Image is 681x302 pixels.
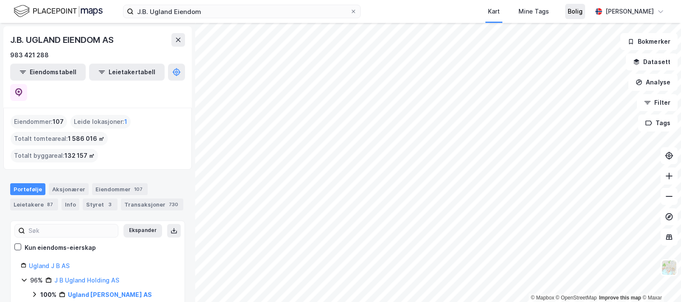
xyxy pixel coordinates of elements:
[10,33,115,47] div: J.B. UGLAND EIENDOM AS
[626,53,678,70] button: Datasett
[638,115,678,131] button: Tags
[64,151,95,161] span: 132 157 ㎡
[124,117,127,127] span: 1
[54,277,119,284] a: J B Ugland Holding AS
[70,115,131,129] div: Leide lokasjoner :
[10,199,58,210] div: Leietakere
[30,275,43,285] div: 96%
[661,260,677,276] img: Z
[639,261,681,302] iframe: Chat Widget
[167,200,180,209] div: 730
[45,200,55,209] div: 87
[68,291,152,298] a: Ugland [PERSON_NAME] AS
[92,183,148,195] div: Eiendommer
[620,33,678,50] button: Bokmerker
[40,290,56,300] div: 100%
[599,295,641,301] a: Improve this map
[134,5,350,18] input: Søk på adresse, matrikkel, gårdeiere, leietakere eller personer
[25,224,118,237] input: Søk
[132,185,144,193] div: 107
[53,117,64,127] span: 107
[518,6,549,17] div: Mine Tags
[29,262,70,269] a: Ugland J B AS
[14,4,103,19] img: logo.f888ab2527a4732fd821a326f86c7f29.svg
[25,243,96,253] div: Kun eiendoms-eierskap
[10,50,49,60] div: 983 421 288
[11,132,108,145] div: Totalt tomteareal :
[121,199,183,210] div: Transaksjoner
[49,183,89,195] div: Aksjonærer
[89,64,165,81] button: Leietakertabell
[123,224,162,238] button: Ekspander
[639,261,681,302] div: Kontrollprogram for chat
[62,199,79,210] div: Info
[106,200,114,209] div: 3
[10,183,45,195] div: Portefølje
[531,295,554,301] a: Mapbox
[628,74,678,91] button: Analyse
[10,64,86,81] button: Eiendomstabell
[556,295,597,301] a: OpenStreetMap
[637,94,678,111] button: Filter
[605,6,654,17] div: [PERSON_NAME]
[488,6,500,17] div: Kart
[568,6,583,17] div: Bolig
[11,149,98,162] div: Totalt byggareal :
[83,199,118,210] div: Styret
[11,115,67,129] div: Eiendommer :
[68,134,104,144] span: 1 586 016 ㎡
